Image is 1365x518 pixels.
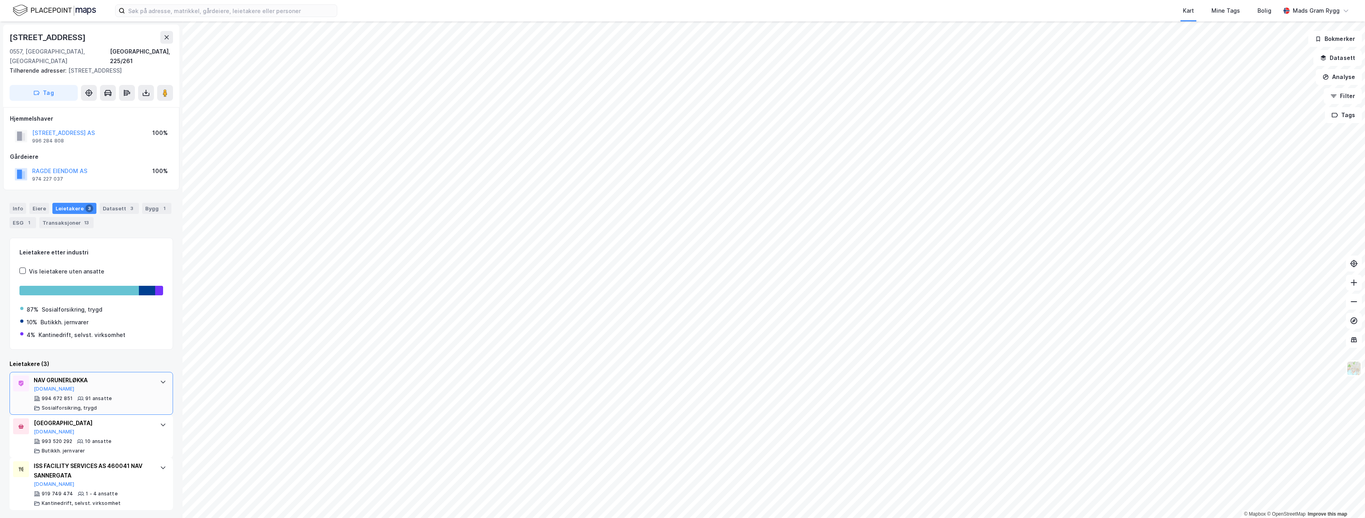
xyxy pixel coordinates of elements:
[34,418,152,428] div: [GEOGRAPHIC_DATA]
[110,47,173,66] div: [GEOGRAPHIC_DATA], 225/261
[34,386,75,392] button: [DOMAIN_NAME]
[10,67,68,74] span: Tilhørende adresser:
[142,203,171,214] div: Bygg
[10,114,173,123] div: Hjemmelshaver
[32,138,64,144] div: 996 284 808
[128,204,136,212] div: 3
[39,217,94,228] div: Transaksjoner
[10,31,87,44] div: [STREET_ADDRESS]
[152,128,168,138] div: 100%
[40,318,88,327] div: Butikkh. jernvarer
[152,166,168,176] div: 100%
[1244,511,1266,517] a: Mapbox
[1325,480,1365,518] iframe: Chat Widget
[42,448,85,454] div: Butikkh. jernvarer
[1316,69,1362,85] button: Analyse
[34,376,152,385] div: NAV GRUNERLØKKA
[85,438,112,445] div: 10 ansatte
[42,491,73,497] div: 919 749 474
[83,219,90,227] div: 13
[13,4,96,17] img: logo.f888ab2527a4732fd821a326f86c7f29.svg
[10,66,167,75] div: [STREET_ADDRESS]
[1324,88,1362,104] button: Filter
[34,481,75,487] button: [DOMAIN_NAME]
[27,305,38,314] div: 87%
[29,267,104,276] div: Vis leietakere uten ansatte
[42,500,121,506] div: Kantinedrift, selvst. virksomhet
[42,395,73,402] div: 994 672 851
[1346,361,1361,376] img: Z
[1293,6,1340,15] div: Mads Gram Rygg
[85,204,93,212] div: 3
[1267,511,1305,517] a: OpenStreetMap
[10,152,173,162] div: Gårdeiere
[86,491,118,497] div: 1 - 4 ansatte
[1183,6,1194,15] div: Kart
[25,219,33,227] div: 1
[32,176,63,182] div: 974 227 037
[10,47,110,66] div: 0557, [GEOGRAPHIC_DATA], [GEOGRAPHIC_DATA]
[42,305,102,314] div: Sosialforsikring, trygd
[38,330,125,340] div: Kantinedrift, selvst. virksomhet
[27,318,37,327] div: 10%
[52,203,96,214] div: Leietakere
[1211,6,1240,15] div: Mine Tags
[34,461,152,480] div: ISS FACILITY SERVICES AS 460041 NAV SANNERGATA
[27,330,35,340] div: 4%
[1257,6,1271,15] div: Bolig
[85,395,112,402] div: 91 ansatte
[42,405,97,411] div: Sosialforsikring, trygd
[100,203,139,214] div: Datasett
[10,85,78,101] button: Tag
[1313,50,1362,66] button: Datasett
[1308,31,1362,47] button: Bokmerker
[10,359,173,369] div: Leietakere (3)
[10,203,26,214] div: Info
[160,204,168,212] div: 1
[34,429,75,435] button: [DOMAIN_NAME]
[1308,511,1347,517] a: Improve this map
[19,248,163,257] div: Leietakere etter industri
[42,438,72,445] div: 993 520 292
[29,203,49,214] div: Eiere
[1325,480,1365,518] div: Kontrollprogram for chat
[1325,107,1362,123] button: Tags
[125,5,337,17] input: Søk på adresse, matrikkel, gårdeiere, leietakere eller personer
[10,217,36,228] div: ESG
